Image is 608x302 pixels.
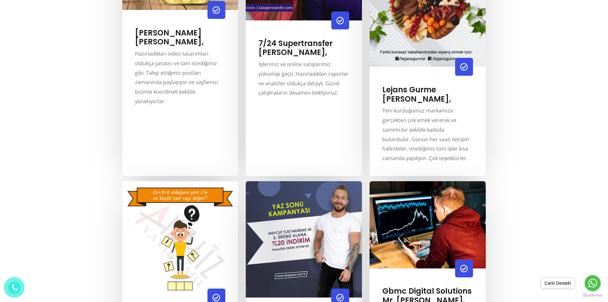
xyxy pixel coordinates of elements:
div: Canlı Destek! [541,278,574,288]
p: Hazırladıkları video tasarımları oldukça yaratıcı ve tam istediğimiz gibi. Talep ettiğimiz postla... [135,49,226,106]
p: Yeni kurduğumuz markamıza gerçekten çok emek vererek ve samimi bir şekilde katkıda bulundular. Gü... [382,106,473,163]
a: Canlı Destek! [541,278,575,288]
a: Go to GetButton.io website [582,293,603,298]
a: 7/24 Supertransfer[PERSON_NAME], [259,38,333,58]
a: Lejans Gurme[PERSON_NAME], [382,84,451,104]
img: phone.png [9,282,19,293]
p: İşlerimiz ve online satışlarımız yükselişe geçti. Hazırladıkları raporlar ve analizler oldukça de... [259,60,349,98]
a: Go to whatsapp [585,275,601,291]
a: [PERSON_NAME][PERSON_NAME], [135,27,204,47]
